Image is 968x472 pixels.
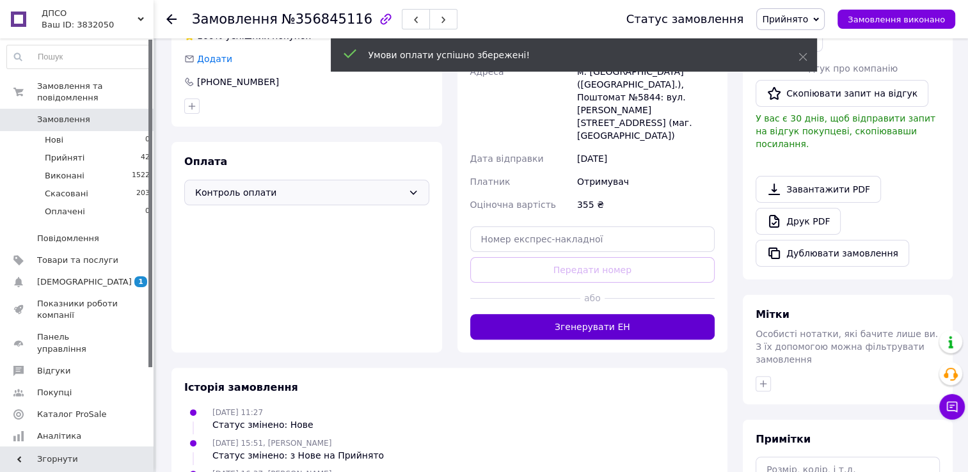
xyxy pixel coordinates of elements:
[212,439,331,448] span: [DATE] 15:51, [PERSON_NAME]
[282,12,372,27] span: №356845116
[470,200,556,210] span: Оціночна вартість
[42,19,154,31] div: Ваш ID: 3832050
[212,408,263,417] span: [DATE] 11:27
[45,188,88,200] span: Скасовані
[197,54,232,64] span: Додати
[37,255,118,266] span: Товари та послуги
[756,63,898,74] span: Запит на відгук про компанію
[166,13,177,26] div: Повернутися назад
[141,152,150,164] span: 42
[470,153,544,164] span: Дата відправки
[756,80,928,107] button: Скопіювати запит на відгук
[756,308,789,320] span: Мітки
[37,81,154,104] span: Замовлення та повідомлення
[132,170,150,182] span: 1522
[37,276,132,288] span: [DEMOGRAPHIC_DATA]
[45,152,84,164] span: Прийняті
[37,365,70,377] span: Відгуки
[45,206,85,217] span: Оплачені
[939,394,965,420] button: Чат з покупцем
[45,134,63,146] span: Нові
[756,176,881,203] a: Завантажити PDF
[134,276,147,287] span: 1
[196,75,280,88] div: [PHONE_NUMBER]
[470,314,715,340] button: Згенерувати ЕН
[837,10,955,29] button: Замовлення виконано
[45,170,84,182] span: Виконані
[37,430,81,442] span: Аналітика
[575,170,717,193] div: Отримувач
[756,240,909,267] button: Дублювати замовлення
[37,114,90,125] span: Замовлення
[136,188,150,200] span: 203
[184,381,298,393] span: Історія замовлення
[212,418,313,431] div: Статус змінено: Нове
[848,15,945,24] span: Замовлення виконано
[575,60,717,147] div: м. [GEOGRAPHIC_DATA] ([GEOGRAPHIC_DATA].), Поштомат №5844: вул. [PERSON_NAME][STREET_ADDRESS] (ма...
[42,8,138,19] span: ДПСО
[762,14,808,24] span: Прийнято
[580,292,605,304] span: або
[37,298,118,321] span: Показники роботи компанії
[184,155,227,168] span: Оплата
[369,49,766,61] div: Умови оплати успішно збережені!
[756,329,938,365] span: Особисті нотатки, які бачите лише ви. З їх допомогою можна фільтрувати замовлення
[756,433,811,445] span: Примітки
[37,233,99,244] span: Повідомлення
[197,31,223,41] span: 100%
[470,226,715,252] input: Номер експрес-накладної
[756,113,935,149] span: У вас є 30 днів, щоб відправити запит на відгук покупцеві, скопіювавши посилання.
[7,45,150,68] input: Пошук
[470,67,504,77] span: Адреса
[195,185,403,200] span: Контроль оплати
[575,193,717,216] div: 355 ₴
[37,409,106,420] span: Каталог ProSale
[37,387,72,398] span: Покупці
[756,208,841,235] a: Друк PDF
[192,12,278,27] span: Замовлення
[626,13,744,26] div: Статус замовлення
[145,134,150,146] span: 0
[575,147,717,170] div: [DATE]
[37,331,118,354] span: Панель управління
[470,177,511,187] span: Платник
[212,449,384,462] div: Статус змінено: з Нове на Прийнято
[145,206,150,217] span: 0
